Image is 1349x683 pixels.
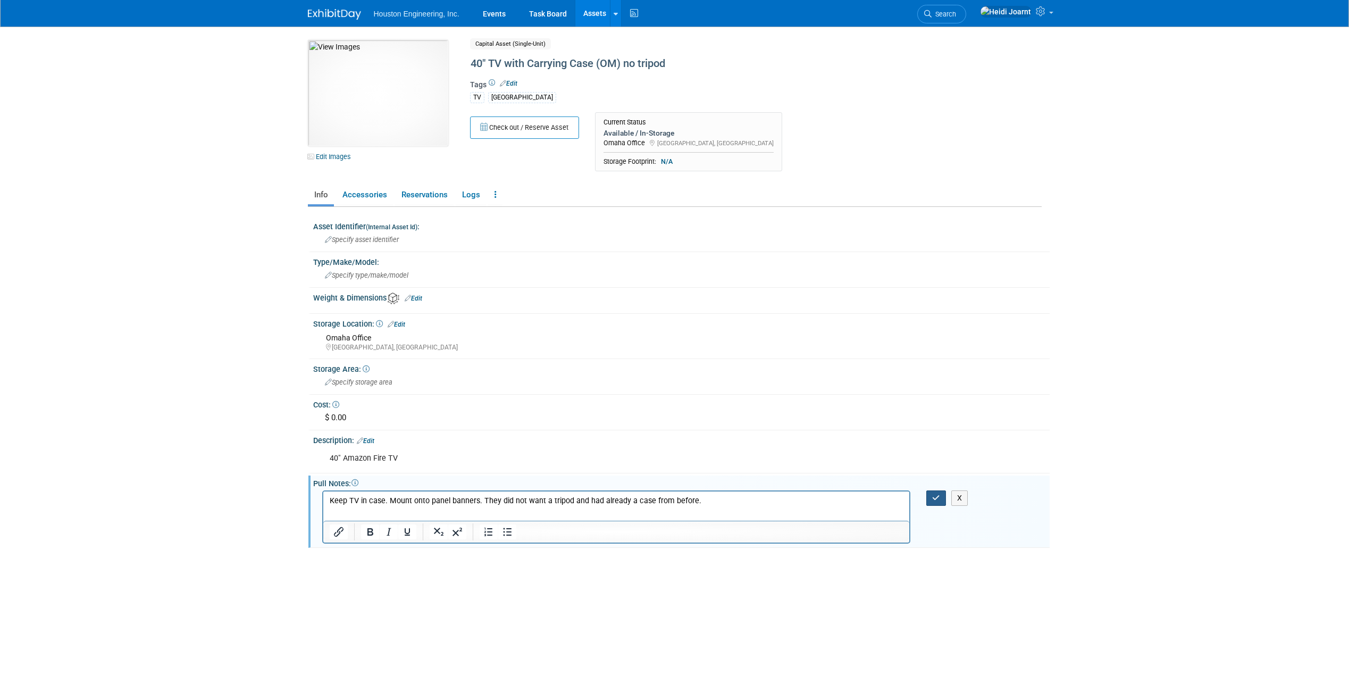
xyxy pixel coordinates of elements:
[313,397,1050,410] div: Cost:
[308,150,355,163] a: Edit Images
[366,223,417,231] small: (Internal Asset Id)
[313,365,370,373] span: Storage Area:
[313,432,1050,446] div: Description:
[395,186,454,204] a: Reservations
[980,6,1032,18] img: Heidi Joarnt
[321,410,1042,426] div: $ 0.00
[313,316,1050,330] div: Storage Location:
[500,80,517,87] a: Edit
[448,524,466,539] button: Superscript
[388,293,399,304] img: Asset Weight and Dimensions
[313,219,1050,232] div: Asset Identifier :
[308,9,361,20] img: ExhibitDay
[932,10,956,18] span: Search
[336,186,393,204] a: Accessories
[488,92,556,103] div: [GEOGRAPHIC_DATA]
[658,157,676,166] span: N/A
[951,490,968,506] button: X
[604,139,645,147] span: Omaha Office
[430,524,448,539] button: Subscript
[325,236,399,244] span: Specify asset identifier
[313,290,1050,304] div: Weight & Dimensions
[398,524,416,539] button: Underline
[917,5,966,23] a: Search
[330,524,348,539] button: Insert/edit link
[604,128,774,138] div: Available / In-Storage
[323,492,910,521] iframe: Rich Text Area
[604,157,774,166] div: Storage Footprint:
[480,524,498,539] button: Numbered list
[470,79,954,110] div: Tags
[308,40,448,146] img: View Images
[357,437,374,445] a: Edit
[313,476,1050,489] div: Pull Notes:
[361,524,379,539] button: Bold
[456,186,486,204] a: Logs
[308,186,334,204] a: Info
[470,38,551,49] span: Capital Asset (Single-Unit)
[405,295,422,302] a: Edit
[380,524,398,539] button: Italic
[470,116,579,139] button: Check out / Reserve Asset
[325,271,408,279] span: Specify type/make/model
[326,343,1042,352] div: [GEOGRAPHIC_DATA], [GEOGRAPHIC_DATA]
[604,118,774,127] div: Current Status
[470,92,484,103] div: TV
[326,334,371,342] span: Omaha Office
[374,10,459,18] span: Houston Engineering, Inc.
[498,524,516,539] button: Bullet list
[322,448,911,469] div: 40" Amazon Fire TV
[467,54,954,73] div: 40" TV with Carrying Case (OM) no tripod
[325,378,392,386] span: Specify storage area
[388,321,405,328] a: Edit
[657,139,774,147] span: [GEOGRAPHIC_DATA], [GEOGRAPHIC_DATA]
[313,254,1050,268] div: Type/Make/Model:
